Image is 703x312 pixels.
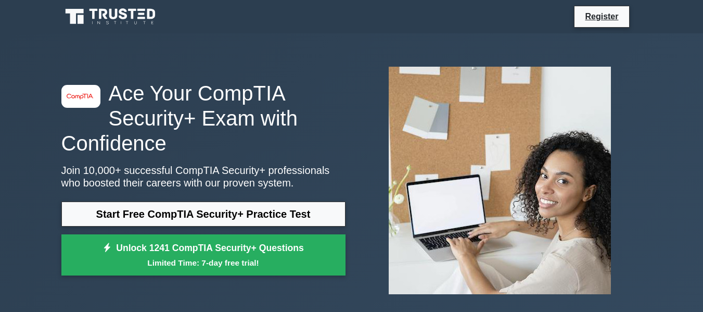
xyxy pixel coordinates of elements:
a: Start Free CompTIA Security+ Practice Test [61,202,346,227]
a: Register [579,10,624,23]
small: Limited Time: 7-day free trial! [74,257,333,269]
a: Unlock 1241 CompTIA Security+ QuestionsLimited Time: 7-day free trial! [61,234,346,276]
h1: Ace Your CompTIA Security+ Exam with Confidence [61,81,346,156]
p: Join 10,000+ successful CompTIA Security+ professionals who boosted their careers with our proven... [61,164,346,189]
